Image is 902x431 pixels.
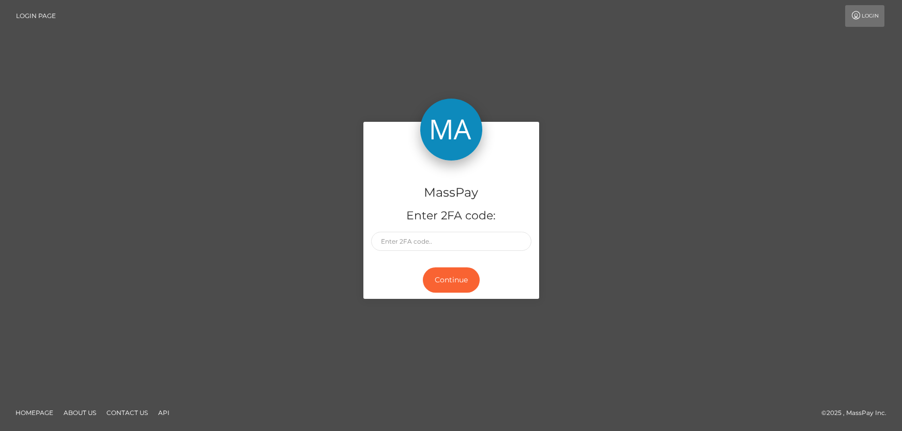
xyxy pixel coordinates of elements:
input: Enter 2FA code.. [371,232,531,251]
a: Contact Us [102,405,152,421]
a: API [154,405,174,421]
h4: MassPay [371,184,531,202]
div: © 2025 , MassPay Inc. [821,407,894,419]
a: About Us [59,405,100,421]
a: Login [845,5,884,27]
a: Login Page [16,5,56,27]
img: MassPay [420,99,482,161]
a: Homepage [11,405,57,421]
h5: Enter 2FA code: [371,208,531,224]
button: Continue [423,267,480,293]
